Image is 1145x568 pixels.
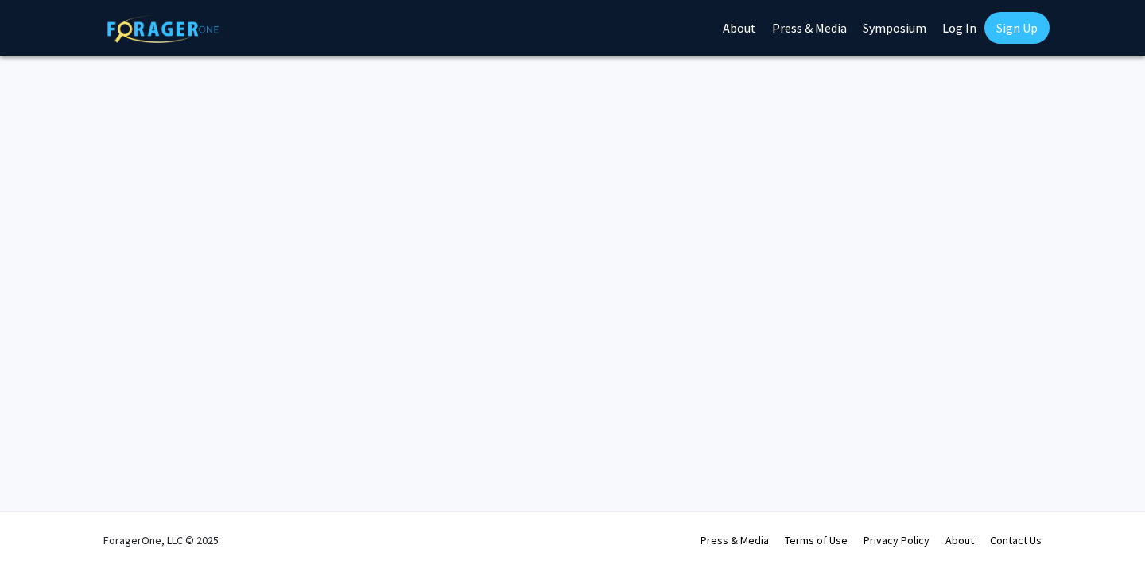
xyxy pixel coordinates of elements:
img: ForagerOne Logo [107,15,219,43]
a: Sign Up [984,12,1050,44]
a: Press & Media [701,533,769,547]
a: Privacy Policy [864,533,930,547]
div: ForagerOne, LLC © 2025 [103,512,219,568]
a: About [945,533,974,547]
a: Contact Us [990,533,1042,547]
a: Terms of Use [785,533,848,547]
